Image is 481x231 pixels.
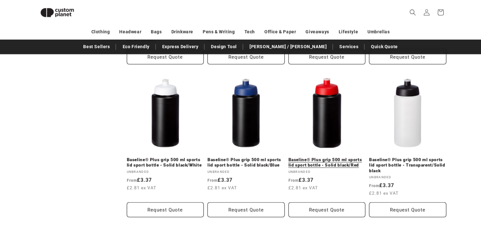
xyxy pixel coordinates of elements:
a: Office & Paper [264,26,296,37]
a: Eco Friendly [119,41,152,52]
button: Request Quote [127,49,204,64]
iframe: Chat Widget [375,163,481,231]
a: Bags [151,26,162,37]
button: Request Quote [207,202,285,217]
button: Request Quote [288,49,366,64]
a: Tech [244,26,255,37]
a: Express Delivery [159,41,202,52]
a: Baseline® Plus grip 500 ml sports lid sport bottle - Solid black/Red [288,157,366,168]
a: Baseline® Plus grip 500 ml sports lid sport bottle - Solid black/White [127,157,204,168]
a: Services [336,41,361,52]
a: Giveaways [305,26,329,37]
a: Design Tool [208,41,240,52]
a: Quick Quote [368,41,401,52]
button: Request Quote [127,202,204,217]
a: Drinkware [171,26,193,37]
a: Baseline® Plus grip 500 ml sports lid sport bottle - Transparent/Solid black [369,157,446,174]
button: Request Quote [369,202,446,217]
a: Umbrellas [367,26,390,37]
a: Lifestyle [339,26,358,37]
a: Clothing [91,26,110,37]
a: Headwear [119,26,141,37]
button: Request Quote [207,49,285,64]
a: Baseline® Plus grip 500 ml sports lid sport bottle - Solid black/Blue [207,157,285,168]
img: Custom Planet [35,3,79,22]
a: Pens & Writing [203,26,235,37]
a: Best Sellers [80,41,113,52]
a: [PERSON_NAME] / [PERSON_NAME] [246,41,330,52]
summary: Search [406,5,420,19]
button: Request Quote [288,202,366,217]
button: Request Quote [369,49,446,64]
